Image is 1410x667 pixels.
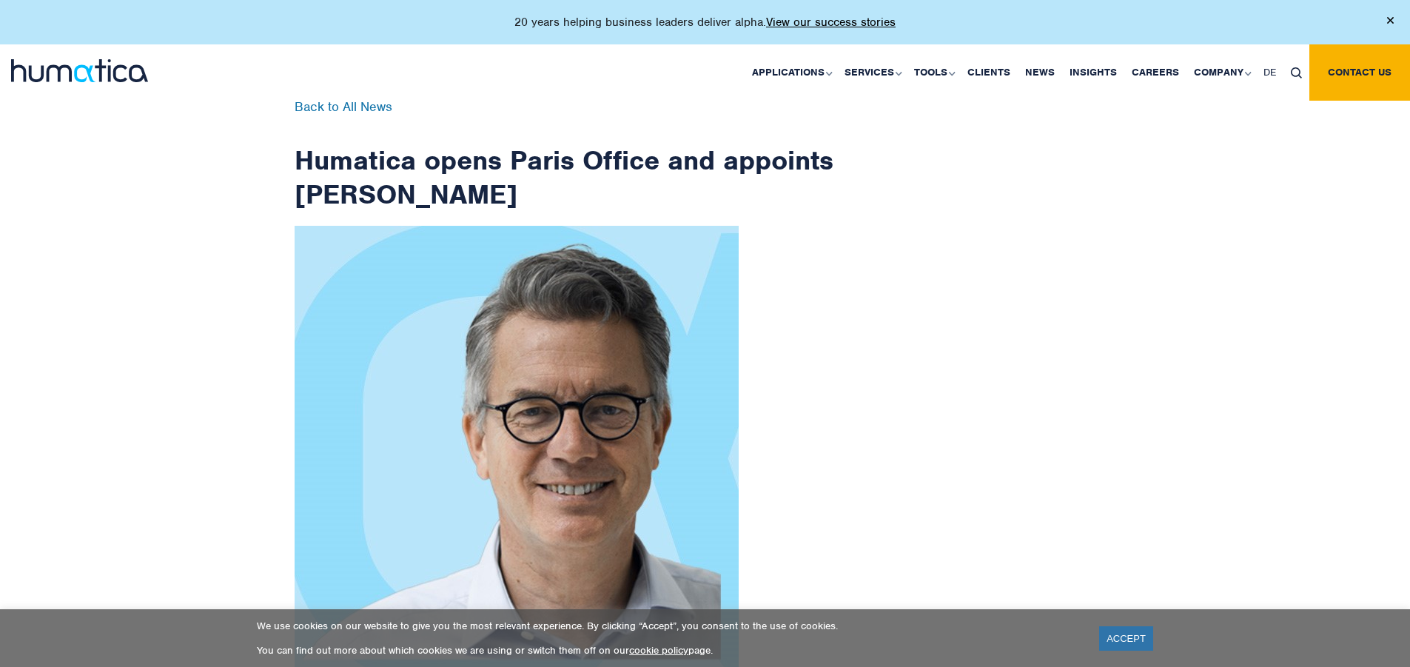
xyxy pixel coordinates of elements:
a: View our success stories [766,15,896,30]
a: DE [1256,44,1283,101]
p: We use cookies on our website to give you the most relevant experience. By clicking “Accept”, you... [257,620,1081,632]
img: search_icon [1291,67,1302,78]
a: Tools [907,44,960,101]
a: Applications [745,44,837,101]
a: Company [1186,44,1256,101]
img: logo [11,59,148,82]
a: Services [837,44,907,101]
h1: Humatica opens Paris Office and appoints [PERSON_NAME] [295,101,835,211]
a: cookie policy [629,644,688,657]
p: You can find out more about which cookies we are using or switch them off on our page. [257,644,1081,657]
a: News [1018,44,1062,101]
p: 20 years helping business leaders deliver alpha. [514,15,896,30]
a: Careers [1124,44,1186,101]
a: Clients [960,44,1018,101]
a: Contact us [1309,44,1410,101]
a: Insights [1062,44,1124,101]
a: Back to All News [295,98,392,115]
a: ACCEPT [1099,626,1153,651]
span: DE [1263,66,1276,78]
